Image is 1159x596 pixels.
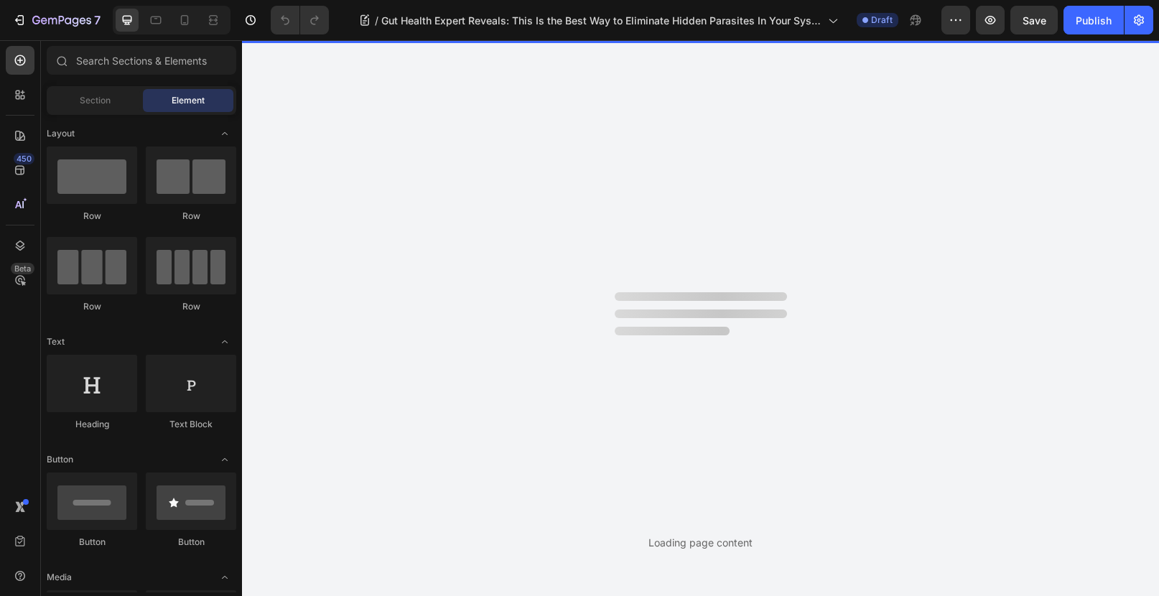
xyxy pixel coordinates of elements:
[47,46,236,75] input: Search Sections & Elements
[6,6,107,34] button: 7
[14,153,34,164] div: 450
[271,6,329,34] div: Undo/Redo
[80,94,111,107] span: Section
[871,14,893,27] span: Draft
[47,418,137,431] div: Heading
[94,11,101,29] p: 7
[47,335,65,348] span: Text
[146,300,236,313] div: Row
[146,536,236,549] div: Button
[146,210,236,223] div: Row
[1010,6,1058,34] button: Save
[213,122,236,145] span: Toggle open
[375,13,378,28] span: /
[47,453,73,466] span: Button
[213,448,236,471] span: Toggle open
[381,13,822,28] span: Gut Health Expert Reveals: This Is the Best Way to Eliminate Hidden Parasites In Your System
[47,571,72,584] span: Media
[146,418,236,431] div: Text Block
[11,263,34,274] div: Beta
[172,94,205,107] span: Element
[213,566,236,589] span: Toggle open
[47,300,137,313] div: Row
[1076,13,1112,28] div: Publish
[213,330,236,353] span: Toggle open
[1023,14,1046,27] span: Save
[47,127,75,140] span: Layout
[648,535,753,550] div: Loading page content
[47,536,137,549] div: Button
[1063,6,1124,34] button: Publish
[47,210,137,223] div: Row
